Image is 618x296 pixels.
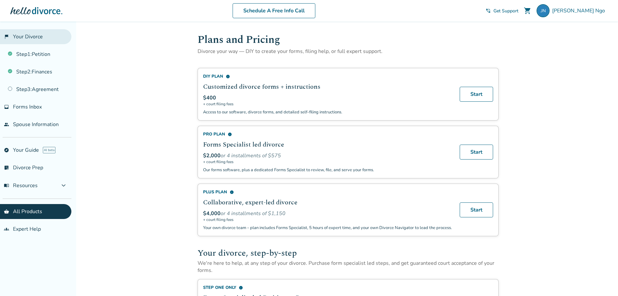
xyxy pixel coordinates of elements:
[228,132,232,136] span: info
[203,189,452,195] div: Plus Plan
[203,210,452,217] div: or 4 installments of $1,150
[203,131,452,137] div: Pro Plan
[203,159,452,164] span: + court filing fees
[13,103,42,110] span: Forms Inbox
[552,7,608,14] span: [PERSON_NAME] Ngo
[4,104,9,109] span: inbox
[203,152,221,159] span: $2,000
[486,8,518,14] a: phone_in_talkGet Support
[226,74,230,79] span: info
[203,217,452,222] span: + court filing fees
[203,109,452,115] p: Access to our software, divorce forms, and detailed self-filing instructions.
[460,145,493,160] a: Start
[4,165,9,170] span: list_alt_check
[4,226,9,232] span: groups
[60,182,67,189] span: expand_more
[486,8,491,13] span: phone_in_talk
[230,190,234,194] span: info
[239,286,243,290] span: info
[233,3,315,18] a: Schedule A Free Info Call
[203,167,452,173] p: Our forms software, plus a dedicated Forms Specialist to review, file, and serve your forms.
[198,247,499,260] h2: Your divorce, step-by-step
[524,7,531,15] span: shopping_cart
[203,140,452,149] h2: Forms Specialist led divorce
[586,265,618,296] iframe: Chat Widget
[460,202,493,217] a: Start
[198,48,499,55] p: Divorce your way — DIY to create your forms, filing help, or full expert support.
[198,260,499,274] p: We're here to help, at any step of your divorce. Purchase form specialist led steps, and get guar...
[537,4,550,17] img: jessica.ngo0406@gmail.com
[203,198,452,207] h2: Collaborative, expert-led divorce
[4,148,9,153] span: explore
[203,73,452,79] div: DIY Plan
[203,94,216,101] span: $400
[198,32,499,48] h1: Plans and Pricing
[203,101,452,107] span: + court filing fees
[4,209,9,214] span: shopping_basket
[203,225,452,231] p: Your own divorce team - plan includes Forms Specialist, 5 hours of expert time, and your own Divo...
[4,122,9,127] span: people
[203,152,452,159] div: or 4 installments of $575
[460,87,493,102] a: Start
[43,147,55,153] span: AI beta
[4,182,38,189] span: Resources
[203,210,221,217] span: $4,000
[203,285,452,290] div: Step One Only
[4,183,9,188] span: menu_book
[493,8,518,14] span: Get Support
[203,82,452,92] h2: Customized divorce forms + instructions
[4,34,9,39] span: flag_2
